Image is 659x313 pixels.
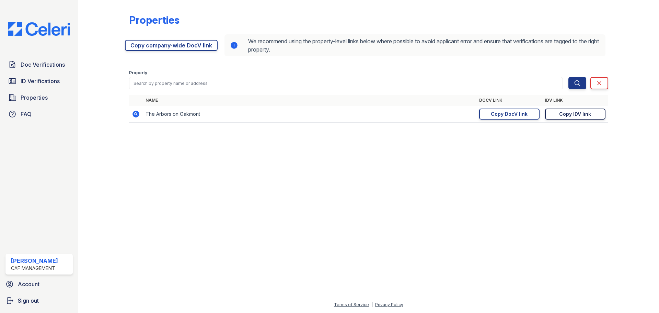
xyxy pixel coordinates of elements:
a: Properties [5,91,73,104]
div: Copy IDV link [559,111,591,118]
a: ID Verifications [5,74,73,88]
th: IDV Link [542,95,608,106]
a: Terms of Service [334,302,369,307]
input: Search by property name or address [129,77,563,89]
th: DocV Link [476,95,542,106]
td: The Arbors on Oakmont [143,106,476,123]
img: CE_Logo_Blue-a8612792a0a2168367f1c8372b55b34899dd931a85d93a1a3d3e32e68fde9ad4.png [3,22,76,36]
a: Copy company-wide DocV link [125,40,218,51]
span: Properties [21,93,48,102]
div: [PERSON_NAME] [11,257,58,265]
label: Property [129,70,147,76]
a: Copy DocV link [479,109,540,120]
a: Copy IDV link [545,109,605,120]
div: We recommend using the property-level links below where possible to avoid applicant error and ens... [224,34,605,56]
span: Doc Verifications [21,60,65,69]
a: Sign out [3,294,76,308]
a: Account [3,277,76,291]
div: CAF Management [11,265,58,272]
a: Privacy Policy [375,302,403,307]
span: Sign out [18,297,39,305]
th: Name [143,95,476,106]
span: ID Verifications [21,77,60,85]
span: Account [18,280,39,288]
a: FAQ [5,107,73,121]
span: FAQ [21,110,32,118]
div: | [371,302,373,307]
a: Doc Verifications [5,58,73,71]
div: Copy DocV link [491,111,528,118]
div: Properties [129,14,180,26]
